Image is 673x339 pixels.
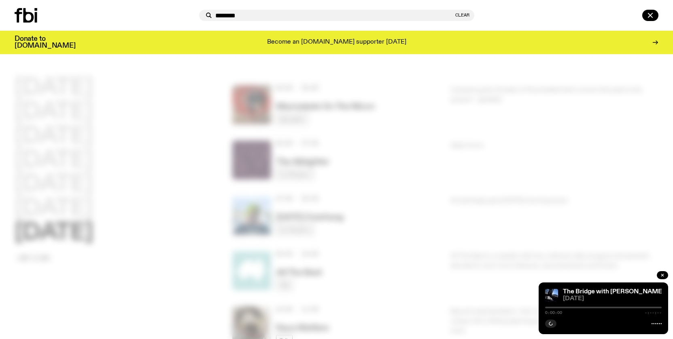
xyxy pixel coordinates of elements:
p: Become an [DOMAIN_NAME] supporter [DATE] [267,39,406,46]
span: 0:00:00 [545,311,562,315]
span: -:--:-- [645,311,662,315]
img: People climb Sydney's Harbour Bridge [545,289,558,302]
button: Clear [455,13,469,17]
span: [DATE] [563,296,662,302]
h3: Donate to [DOMAIN_NAME] [15,36,76,49]
a: The Bridge with [PERSON_NAME] [563,288,664,295]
